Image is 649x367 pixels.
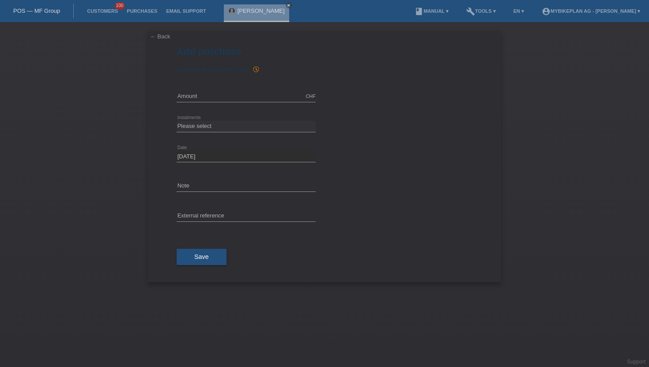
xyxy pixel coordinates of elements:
[537,8,645,14] a: account_circleMybikeplan AG - [PERSON_NAME] ▾
[177,249,226,266] button: Save
[83,8,122,14] a: Customers
[162,8,210,14] a: Email Support
[542,7,551,16] i: account_circle
[627,359,645,365] a: Support
[415,7,423,16] i: book
[194,253,209,260] span: Save
[238,7,285,14] a: [PERSON_NAME]
[306,94,316,99] div: CHF
[122,8,162,14] a: Purchases
[286,2,292,8] a: close
[466,7,475,16] i: build
[222,66,247,73] span: CHF 0.00
[13,7,60,14] a: POS — MF Group
[509,8,528,14] a: EN ▾
[177,66,472,73] div: Available amount:
[287,3,291,7] i: close
[248,66,260,73] span: Since the authorization, a purchase has been added, which influences a future authorization and t...
[115,2,125,10] span: 100
[410,8,453,14] a: bookManual ▾
[253,66,260,73] i: history_toggle_off
[150,33,170,40] a: ← Back
[177,46,472,57] h1: Add purchase
[462,8,500,14] a: buildTools ▾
